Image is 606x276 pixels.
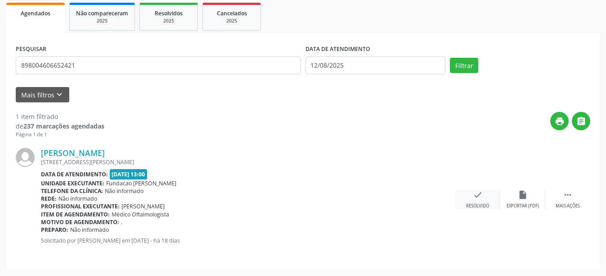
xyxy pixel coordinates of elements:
[16,56,301,74] input: Nome, CNS
[76,9,128,17] span: Não compareceram
[41,148,105,158] a: [PERSON_NAME]
[41,211,110,218] b: Item de agendamento:
[41,158,455,166] div: [STREET_ADDRESS][PERSON_NAME]
[106,179,176,187] span: Fundacao [PERSON_NAME]
[555,116,565,126] i: print
[41,170,108,178] b: Data de atendimento:
[550,112,569,130] button: print
[217,9,247,17] span: Cancelados
[209,18,254,24] div: 2025
[16,42,46,56] label: PESQUISAR
[450,58,478,73] button: Filtrar
[112,211,169,218] span: Médico Oftalmologista
[58,195,97,202] span: Não informado
[41,218,119,226] b: Motivo de agendamento:
[473,190,483,200] i: check
[16,121,104,131] div: de
[41,202,120,210] b: Profissional executante:
[16,148,35,167] img: img
[41,237,455,244] p: Solicitado por [PERSON_NAME] em [DATE] - há 18 dias
[110,169,148,179] span: [DATE] 13:00
[121,218,122,226] span: .
[54,90,64,100] i: keyboard_arrow_down
[16,112,104,121] div: 1 item filtrado
[146,18,191,24] div: 2025
[507,203,539,209] div: Exportar (PDF)
[155,9,183,17] span: Resolvidos
[563,190,573,200] i: 
[41,195,57,202] b: Rede:
[16,87,69,103] button: Mais filtroskeyboard_arrow_down
[76,18,128,24] div: 2025
[305,56,446,74] input: Selecione um intervalo
[105,187,144,195] span: Não informado
[16,131,104,138] div: Página 1 de 1
[466,203,489,209] div: Resolvido
[572,112,590,130] button: 
[41,187,103,195] b: Telefone da clínica:
[70,226,109,234] span: Não informado
[41,179,104,187] b: Unidade executante:
[576,116,586,126] i: 
[41,226,68,234] b: Preparo:
[305,42,370,56] label: DATA DE ATENDIMENTO
[21,9,50,17] span: Agendados
[518,190,528,200] i: insert_drive_file
[23,122,104,130] strong: 237 marcações agendadas
[121,202,165,210] span: [PERSON_NAME]
[556,203,580,209] div: Mais ações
